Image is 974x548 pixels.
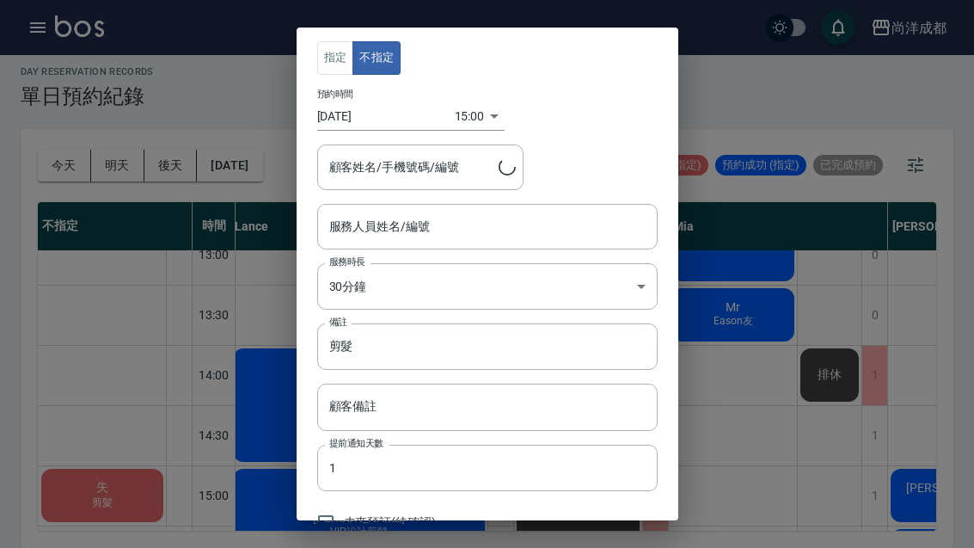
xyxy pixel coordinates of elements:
span: 未來預訂(待確認) [344,514,437,532]
label: 備註 [329,316,347,329]
div: 30分鐘 [317,263,658,310]
button: 不指定 [352,41,401,75]
button: 指定 [317,41,354,75]
label: 預約時間 [317,87,353,100]
div: 15:00 [455,102,485,131]
label: 服務時長 [329,256,365,268]
label: 提前通知天數 [329,437,383,450]
input: Choose date, selected date is 2025-08-20 [317,102,455,131]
